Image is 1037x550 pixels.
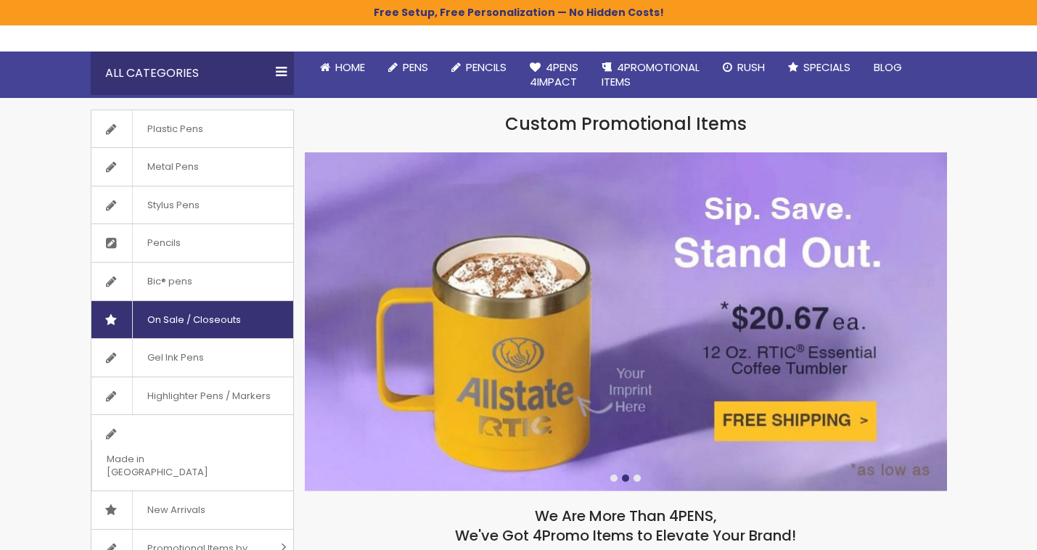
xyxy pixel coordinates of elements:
[403,59,428,75] span: Pens
[377,52,440,83] a: Pens
[91,186,293,224] a: Stylus Pens
[132,491,220,529] span: New Arrivals
[132,301,255,339] span: On Sale / Closeouts
[590,52,711,99] a: 4PROMOTIONALITEMS
[91,301,293,339] a: On Sale / Closeouts
[132,377,285,415] span: Highlighter Pens / Markers
[602,59,700,89] span: 4PROMOTIONAL ITEMS
[91,224,293,262] a: Pencils
[91,148,293,186] a: Metal Pens
[862,52,914,83] a: Blog
[530,59,578,89] span: 4Pens 4impact
[874,59,902,75] span: Blog
[737,59,765,75] span: Rush
[91,110,293,148] a: Plastic Pens
[776,52,862,83] a: Specials
[305,112,947,136] h1: Custom Promotional Items
[308,52,377,83] a: Home
[91,339,293,377] a: Gel Ink Pens
[91,415,293,491] a: Made in [GEOGRAPHIC_DATA]
[711,52,776,83] a: Rush
[132,224,195,262] span: Pencils
[803,59,850,75] span: Specials
[132,263,207,300] span: Bic® pens
[91,440,257,491] span: Made in [GEOGRAPHIC_DATA]
[466,59,507,75] span: Pencils
[132,186,214,224] span: Stylus Pens
[440,52,518,83] a: Pencils
[91,491,293,529] a: New Arrivals
[132,339,218,377] span: Gel Ink Pens
[91,377,293,415] a: Highlighter Pens / Markers
[91,52,294,95] div: All Categories
[91,263,293,300] a: Bic® pens
[132,110,218,148] span: Plastic Pens
[518,52,590,99] a: 4Pens4impact
[132,148,213,186] span: Metal Pens
[305,506,947,546] h2: We Are More Than 4PENS, We've Got 4Promo Items to Elevate Your Brand!
[335,59,365,75] span: Home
